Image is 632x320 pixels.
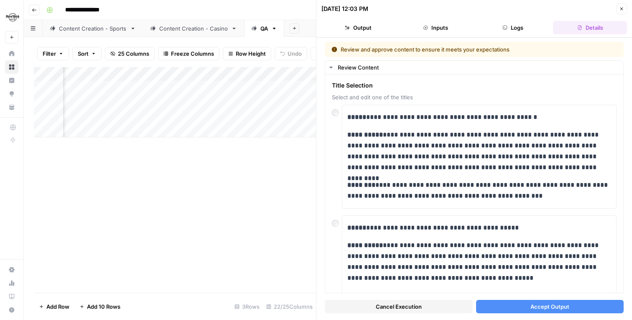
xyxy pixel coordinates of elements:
button: Help + Support [5,303,18,317]
span: Accept Output [530,302,569,311]
a: Content Creation - Sports [43,20,143,37]
span: Freeze Columns [171,49,214,58]
a: Opportunities [5,87,18,101]
a: Home [5,47,18,60]
button: Cancel Execution [325,300,473,313]
img: Hard Rock Digital Logo [5,10,20,25]
button: 25 Columns [105,47,155,60]
a: Content Creation - Casino [143,20,244,37]
a: Usage [5,276,18,290]
button: Freeze Columns [158,47,219,60]
div: [DATE] 12:03 PM [321,5,368,13]
span: Row Height [236,49,266,58]
a: Browse [5,60,18,74]
a: Your Data [5,101,18,114]
button: Accept Output [476,300,624,313]
a: Settings [5,263,18,276]
span: Add Row [46,302,69,311]
button: Row Height [223,47,271,60]
a: Learning Hub [5,290,18,303]
div: Review Content [338,63,618,72]
button: Sort [72,47,102,60]
span: Sort [78,49,89,58]
button: Details [553,21,627,34]
button: Inputs [399,21,473,34]
div: Review and approve content to ensure it meets your expectations [331,45,563,54]
a: Insights [5,74,18,87]
div: Content Creation - Casino [159,24,228,33]
div: QA [260,24,268,33]
button: Undo [275,47,307,60]
span: Filter [43,49,56,58]
button: Output [321,21,395,34]
a: QA [244,20,284,37]
button: Add 10 Rows [74,300,125,313]
button: Add Row [34,300,74,313]
button: Filter [37,47,69,60]
div: 22/25 Columns [263,300,316,313]
button: Workspace: Hard Rock Digital [5,7,18,28]
span: Title Selection [332,81,617,90]
span: Add 10 Rows [87,302,120,311]
div: Content Creation - Sports [59,24,127,33]
button: Logs [476,21,550,34]
span: Cancel Execution [376,302,422,311]
button: Review Content [325,61,623,74]
span: 25 Columns [118,49,149,58]
div: 3 Rows [231,300,263,313]
span: Select and edit one of the titles [332,93,617,101]
span: Undo [288,49,302,58]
